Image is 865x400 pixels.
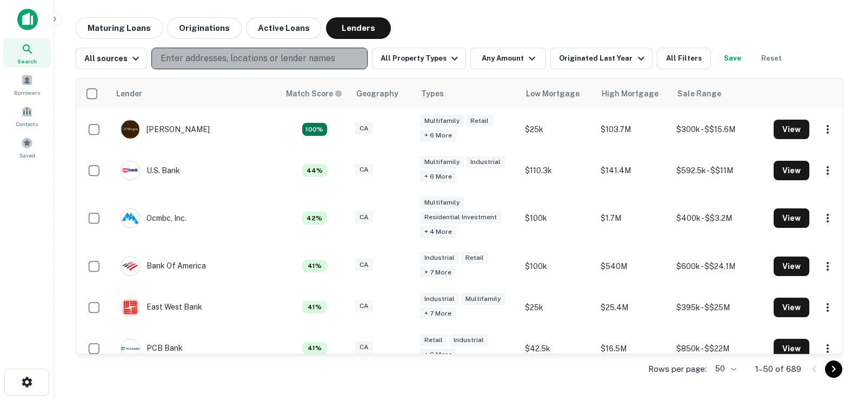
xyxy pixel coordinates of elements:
button: View [774,257,809,276]
button: Maturing Loans [76,17,163,39]
div: Sale Range [677,87,721,100]
div: Multifamily [420,196,464,209]
td: $395k - $$25M [671,287,768,328]
div: CA [355,341,373,353]
td: $540M [595,246,671,287]
div: Lender [116,87,142,100]
div: CA [355,259,373,271]
div: Capitalize uses an advanced AI algorithm to match your search with the best lender. The match sco... [302,164,327,177]
img: picture [121,161,139,180]
button: Active Loans [246,17,322,39]
div: Capitalize uses an advanced AI algorithm to match your search with the best lender. The match sco... [302,301,327,314]
div: Retail [420,334,447,346]
a: Borrowers [3,70,51,99]
td: $25k [520,287,595,328]
div: All sources [84,52,142,65]
td: $25.4M [595,287,671,328]
div: Types [421,87,444,100]
button: Enter addresses, locations or lender names [151,48,368,69]
div: CA [355,163,373,176]
button: View [774,339,809,358]
span: Saved [19,151,35,160]
div: Residential Investment [420,211,501,224]
div: + 6 more [420,171,456,183]
td: $850k - $$22M [671,328,768,369]
div: Industrial [449,334,488,346]
td: $1.7M [595,191,671,246]
th: Low Mortgage [520,78,595,109]
td: $42.5k [520,328,595,369]
div: CA [355,300,373,312]
div: High Mortgage [602,87,658,100]
div: + 4 more [420,226,456,238]
button: All Filters [657,48,711,69]
p: Enter addresses, locations or lender names [161,52,335,65]
td: $141.4M [595,150,671,191]
div: Capitalize uses an advanced AI algorithm to match your search with the best lender. The match sco... [302,342,327,355]
button: All sources [76,48,147,69]
th: Sale Range [671,78,768,109]
div: Chat Widget [811,279,865,331]
a: Contacts [3,101,51,130]
div: Geography [356,87,398,100]
div: Multifamily [420,115,464,127]
div: + 6 more [420,129,456,142]
div: CA [355,211,373,224]
td: $25k [520,109,595,150]
button: View [774,208,809,228]
button: All Property Types [372,48,466,69]
td: $100k [520,191,595,246]
img: picture [121,257,139,276]
span: Borrowers [14,88,40,97]
th: High Mortgage [595,78,671,109]
button: Reset [754,48,789,69]
div: East West Bank [121,298,202,317]
div: Bank Of America [121,257,206,276]
span: Contacts [16,120,38,128]
img: capitalize-icon.png [17,9,38,30]
div: Industrial [420,293,459,305]
a: Search [3,38,51,68]
button: Save your search to get updates of matches that match your search criteria. [715,48,750,69]
div: 50 [711,361,738,377]
td: $300k - $$15.6M [671,109,768,150]
button: View [774,120,809,139]
div: Retail [461,252,488,264]
td: $600k - $$24.1M [671,246,768,287]
div: Multifamily [420,156,464,168]
button: View [774,161,809,180]
button: Lenders [326,17,391,39]
td: $592.5k - $$11M [671,150,768,191]
a: Saved [3,133,51,162]
div: Capitalize uses an advanced AI algorithm to match your search with the best lender. The match sco... [302,123,327,136]
div: Retail [466,115,493,127]
div: PCB Bank [121,339,183,358]
button: Originations [167,17,242,39]
div: CA [355,122,373,135]
div: [PERSON_NAME] [121,120,210,139]
button: Originated Last Year [550,48,652,69]
td: $100k [520,246,595,287]
span: Search [17,57,37,65]
button: Any Amount [470,48,546,69]
div: Low Mortgage [526,87,580,100]
th: Geography [350,78,415,109]
div: Capitalize uses an advanced AI algorithm to match your search with the best lender. The match sco... [286,88,342,100]
div: Capitalize uses an advanced AI algorithm to match your search with the best lender. The match sco... [302,212,327,225]
div: + 7 more [420,307,456,320]
td: $16.5M [595,328,671,369]
div: Ocmbc, Inc. [121,208,187,228]
div: Capitalize uses an advanced AI algorithm to match your search with the best lender. The match sco... [302,260,327,273]
p: Rows per page: [648,363,707,376]
td: $103.7M [595,109,671,150]
button: Go to next page [825,360,842,378]
p: 1–50 of 689 [755,363,801,376]
th: Types [415,78,520,109]
td: $110.3k [520,150,595,191]
div: Industrial [466,156,505,168]
th: Capitalize uses an advanced AI algorithm to match your search with the best lender. The match sco... [280,78,350,109]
